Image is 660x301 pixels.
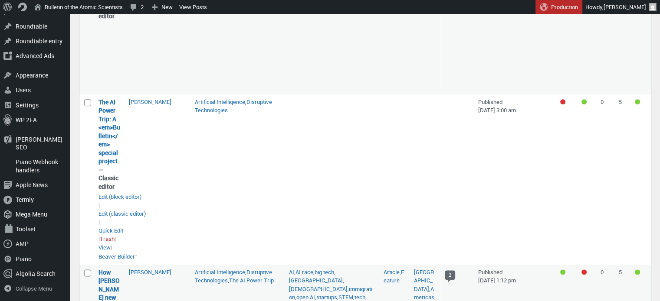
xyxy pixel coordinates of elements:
[99,174,118,191] span: Classic editor
[316,293,337,301] a: startups
[581,99,587,104] div: Good
[560,99,565,104] div: Focus keyphrase not set
[414,268,434,293] a: [GEOGRAPHIC_DATA]
[99,243,111,252] a: View “The AI Power Trip: A <em>Bulletin</em> special project”
[635,269,640,275] div: Good
[129,268,171,276] a: [PERSON_NAME]
[384,98,388,106] span: —
[190,94,285,265] td: ,
[99,210,146,226] span: |
[99,227,123,243] span: |
[614,94,633,265] td: 5
[100,235,116,243] span: |
[99,98,120,191] strong: —
[100,235,115,243] a: Move “The AI Power Trip: A <em>Bulletin</em> special project” to the Trash
[315,268,334,276] a: big tech
[474,94,554,265] td: Published [DATE] 3:00 am
[289,276,343,284] a: [GEOGRAPHIC_DATA]
[99,193,141,209] span: |
[296,293,315,301] a: open AI
[289,268,294,276] a: AI
[195,268,245,276] a: Artificial Intelligence
[596,94,614,265] td: 0
[135,250,138,261] span: •
[445,270,455,282] a: 2 comments
[635,99,640,104] div: Good
[445,270,455,280] span: 2
[289,285,348,293] a: [DEMOGRAPHIC_DATA]
[99,252,138,261] a: Beaver Builder•
[581,269,587,275] div: Needs improvement
[296,268,313,276] a: AI race
[338,293,353,301] a: STEM
[99,243,112,251] span: |
[99,210,146,218] a: Edit “The AI Power Trip: A <em>Bulletin</em> special project” in the classic editor
[195,268,272,285] a: Disruptive Technologies
[195,98,245,106] a: Artificial Intelligence
[355,293,365,301] a: tech
[414,98,419,106] span: —
[99,98,120,165] a: “The AI Power Trip: A <em>Bulletin</em> special project” (Edit)
[99,193,141,201] a: Edit “The AI Power Trip: A <em>Bulletin</em> special project” in the block editor
[289,98,294,106] span: —
[445,98,450,106] span: —
[384,268,400,276] a: Article
[229,276,274,284] a: The AI Power Trip
[99,227,123,234] button: Quick edit “The AI Power Trip: A <em>Bulletin</em> special project” inline
[129,98,171,106] a: [PERSON_NAME]
[384,268,404,285] a: Feature
[604,3,646,11] span: [PERSON_NAME]
[195,98,272,114] a: Disruptive Technologies
[560,269,565,275] div: Good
